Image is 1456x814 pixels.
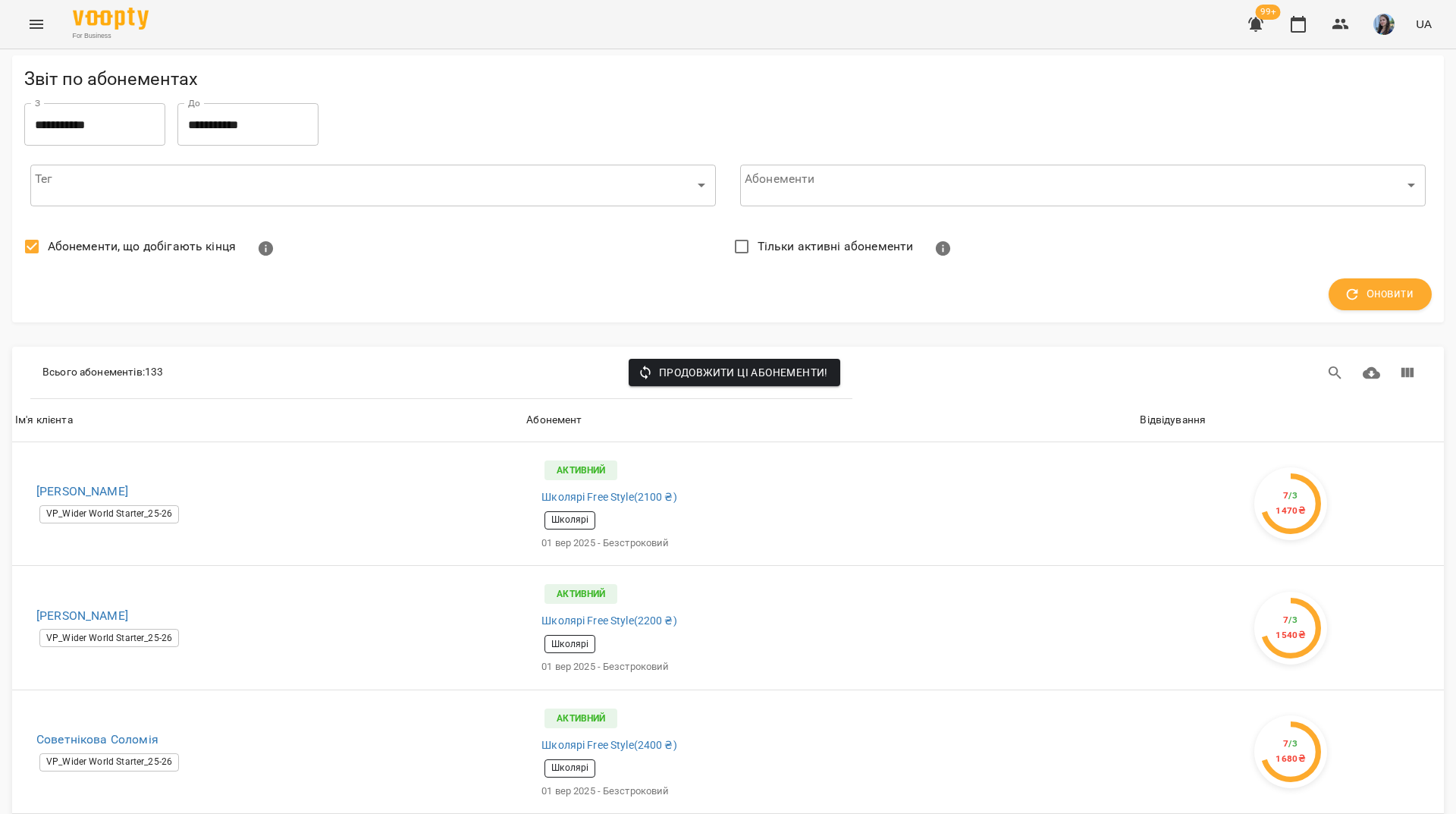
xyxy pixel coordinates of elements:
[541,536,1119,551] p: 01 вер 2025 - Безстроковий
[1317,355,1354,391] button: Пошук
[545,638,595,651] span: Школярі
[1416,16,1432,32] span: UA
[1389,355,1426,391] button: Вигляд колонок
[541,659,1119,674] p: 01 вер 2025 - Безстроковий
[1276,737,1305,766] div: 7 1680 ₴
[1140,411,1441,429] span: Відвідування
[12,347,1444,399] div: Table Toolbar
[248,231,284,267] button: Показати абонементи з 3 або менше відвідуваннями або що закінчуються протягом 7 днів
[541,784,1119,799] p: 01 вер 2025 - Безстроковий
[541,613,676,629] span: Школярі Free Style ( 2200 ₴ )
[40,508,178,520] span: VP_Wider World Starter_25-26
[544,709,617,728] p: Активний
[48,237,236,256] span: Абонементи, що добігають кінця
[1410,10,1438,38] button: UA
[1276,489,1305,518] div: 7 1470 ₴
[18,6,55,42] button: Menu
[541,737,676,753] span: Школярі Free Style ( 2400 ₴ )
[1140,411,1206,429] div: Відвідування
[1256,5,1281,20] span: 99+
[36,481,511,502] h6: [PERSON_NAME]
[1288,738,1298,749] span: / 3
[1288,614,1298,625] span: / 3
[758,237,914,256] span: Тільки активні абонементи
[15,411,73,429] div: Ім'я клієнта
[36,605,511,627] h6: [PERSON_NAME]
[535,575,1125,680] a: АктивнийШколярі Free Style(2200 ₴)Школярі01 вер 2025 - Безстроковий
[535,451,1125,557] a: АктивнийШколярі Free Style(2100 ₴)Школярі01 вер 2025 - Безстроковий
[40,756,178,768] span: VP_Wider World Starter_25-26
[545,514,595,526] span: Школярі
[1288,490,1298,501] span: / 3
[24,481,511,526] a: [PERSON_NAME]VP_Wider World Starter_25-26
[24,605,511,651] a: [PERSON_NAME]VP_Wider World Starter_25-26
[1347,284,1414,304] span: Оновити
[1354,355,1390,391] button: Завантажити CSV
[15,411,73,429] div: Сортувати
[541,489,676,505] span: Школярі Free Style ( 2100 ₴ )
[641,363,828,382] span: Продовжити ці абонементи!
[24,68,1432,91] h5: Звіт по абонементах
[545,762,595,775] span: Школярі
[73,31,149,41] span: For Business
[15,411,520,429] span: Ім'я клієнта
[740,164,1426,206] div: ​
[1329,278,1432,310] button: Оновити
[24,729,511,775] a: Советнікова СоломіяVP_Wider World Starter_25-26
[925,231,962,267] button: Показувати тільки абонементи з залишком занять або з відвідуваннями. Активні абонементи - це ті, ...
[1373,14,1395,35] img: b6e1badff8a581c3b3d1def27785cccf.jpg
[526,411,582,429] div: Сортувати
[73,8,149,30] img: Voopty Logo
[40,632,178,645] span: VP_Wider World Starter_25-26
[36,729,511,750] h6: Советнікова Соломія
[1276,613,1305,643] div: 7 1540 ₴
[535,699,1125,805] a: АктивнийШколярі Free Style(2400 ₴)Школярі01 вер 2025 - Безстроковий
[544,584,617,604] p: Активний
[544,460,617,480] p: Активний
[526,411,582,429] div: Абонемент
[30,164,716,206] div: ​
[526,411,1134,429] span: Абонемент
[1140,411,1206,429] div: Сортувати
[629,359,840,386] button: Продовжити ці абонементи!
[42,365,163,380] p: Всього абонементів : 133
